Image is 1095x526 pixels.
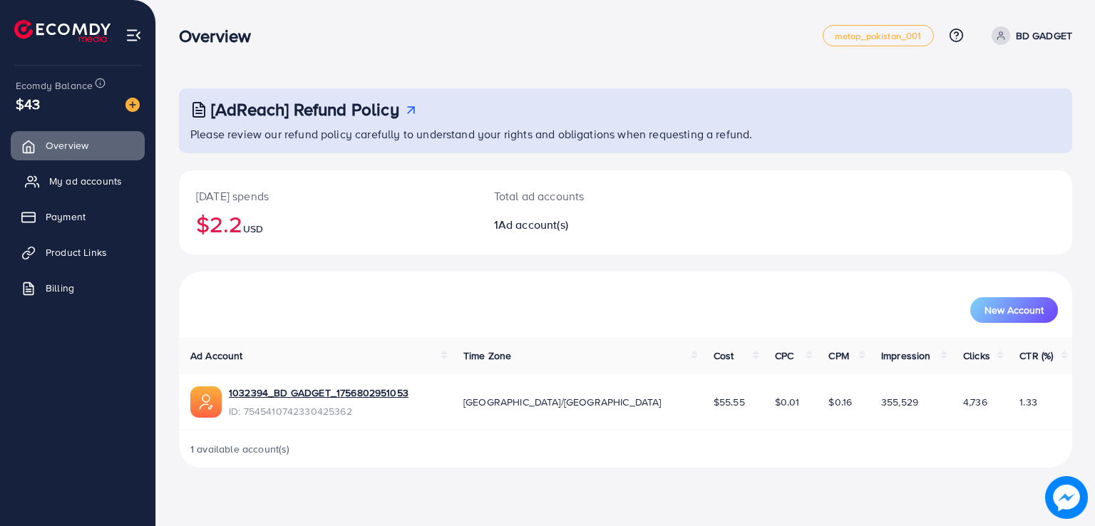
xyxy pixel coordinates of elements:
[963,349,990,363] span: Clicks
[16,78,93,93] span: Ecomdy Balance
[16,93,40,114] span: $43
[125,98,140,112] img: image
[196,210,460,237] h2: $2.2
[970,297,1058,323] button: New Account
[881,395,918,409] span: 355,529
[714,349,734,363] span: Cost
[46,138,88,153] span: Overview
[125,27,142,43] img: menu
[714,395,745,409] span: $55.55
[11,274,145,302] a: Billing
[11,167,145,195] a: My ad accounts
[1019,395,1037,409] span: 1.33
[49,174,122,188] span: My ad accounts
[190,442,290,456] span: 1 available account(s)
[229,386,408,400] a: 1032394_BD GADGET_1756802951053
[463,349,511,363] span: Time Zone
[1045,476,1088,519] img: image
[190,125,1064,143] p: Please review our refund policy carefully to understand your rights and obligations when requesti...
[828,395,852,409] span: $0.16
[494,218,683,232] h2: 1
[243,222,263,236] span: USD
[463,395,662,409] span: [GEOGRAPHIC_DATA]/[GEOGRAPHIC_DATA]
[823,25,934,46] a: metap_pakistan_001
[11,202,145,231] a: Payment
[211,99,399,120] h3: [AdReach] Refund Policy
[1016,27,1072,44] p: BD GADGET
[46,245,107,259] span: Product Links
[11,131,145,160] a: Overview
[46,281,74,295] span: Billing
[828,349,848,363] span: CPM
[494,187,683,205] p: Total ad accounts
[835,31,922,41] span: metap_pakistan_001
[196,187,460,205] p: [DATE] spends
[881,349,931,363] span: Impression
[498,217,568,232] span: Ad account(s)
[985,305,1044,315] span: New Account
[14,20,110,42] img: logo
[963,395,987,409] span: 4,736
[11,238,145,267] a: Product Links
[775,349,793,363] span: CPC
[179,26,262,46] h3: Overview
[190,349,243,363] span: Ad Account
[190,386,222,418] img: ic-ads-acc.e4c84228.svg
[1019,349,1053,363] span: CTR (%)
[46,210,86,224] span: Payment
[775,395,800,409] span: $0.01
[229,404,408,418] span: ID: 7545410742330425362
[986,26,1072,45] a: BD GADGET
